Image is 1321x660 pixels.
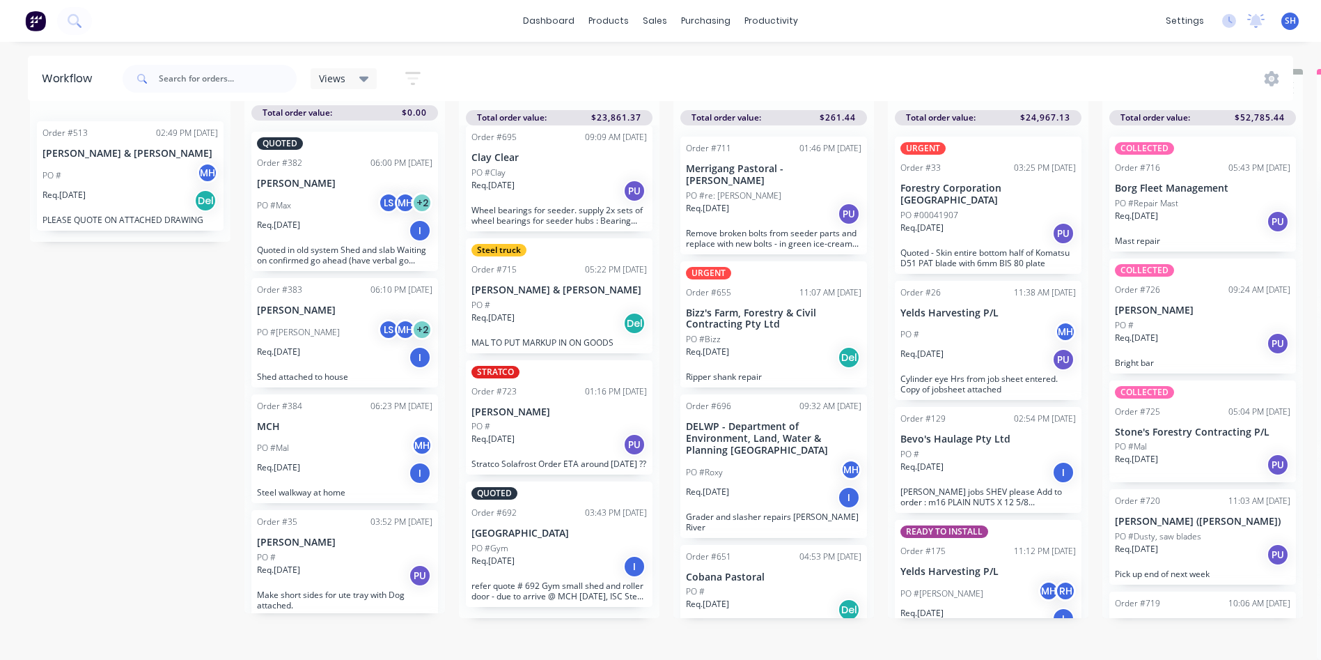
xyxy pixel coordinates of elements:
[251,394,438,504] div: Order #38406:23 PM [DATE]MCHPO #MalMHReq.[DATE]ISteel walkway at home
[900,566,1076,578] p: Yelds Harvesting P/L
[471,244,526,256] div: Steel truck
[1052,608,1074,630] div: I
[838,346,860,369] div: Del
[838,486,860,509] div: I
[799,400,861,413] div: 09:32 AM [DATE]
[581,10,636,31] div: products
[1115,543,1158,555] p: Req. [DATE]
[799,142,861,155] div: 01:46 PM [DATE]
[471,542,508,555] p: PO #Gym
[1109,259,1296,374] div: COLLECTEDOrder #72609:24 AM [DATE][PERSON_NAME]PO #Req.[DATE]PUBright bar
[1115,142,1174,155] div: COLLECTED
[1228,284,1290,296] div: 09:24 AM [DATE]
[900,545,946,558] div: Order #175
[1115,183,1290,194] p: Borg Fleet Management
[900,142,946,155] div: URGENT
[900,448,919,461] p: PO #
[1228,597,1290,610] div: 10:06 AM [DATE]
[799,286,861,299] div: 11:07 AM [DATE]
[1115,162,1160,174] div: Order #716
[1055,321,1076,342] div: MH
[1115,530,1201,543] p: PO #Dusty, saw blades
[257,461,300,474] p: Req. [DATE]
[257,284,302,296] div: Order #383
[1115,569,1290,579] p: Pick up end of next week
[156,127,218,139] div: 02:49 PM [DATE]
[466,360,652,475] div: STRATCOOrder #72301:16 PM [DATE][PERSON_NAME]PO #Req.[DATE]PUStratco Solafrost Order ETA around [...
[251,132,438,271] div: QUOTEDOrder #38206:00 PM [DATE][PERSON_NAME]PO #MaxLSMH+2Req.[DATE]IQuoted in old system Shed and...
[900,209,958,222] p: PO #00041907
[900,286,941,299] div: Order #26
[585,507,647,519] div: 03:43 PM [DATE]
[257,346,300,358] p: Req. [DATE]
[395,192,416,213] div: MH
[257,199,291,212] p: PO #Max
[516,10,581,31] a: dashboard
[159,65,297,93] input: Search for orders...
[680,261,867,388] div: URGENTOrder #65511:07 AM [DATE]Bizz's Farm, Forestry & Civil Contracting Pty LtdPO #BizzReq.[DATE...
[906,112,976,124] span: Total order value:
[251,278,438,387] div: Order #38306:10 PM [DATE][PERSON_NAME]PO #[PERSON_NAME]LSMH+2Req.[DATE]IShed attached to house
[409,462,431,484] div: I
[686,486,729,498] p: Req. [DATE]
[257,245,432,266] p: Quoted in old system Shed and slab Waiting on confirmed go ahead (have verbal go ahead from [PERS...
[1020,112,1070,124] span: $24,967.13
[42,215,218,225] p: PLEASE QUOTE ON ATTACHED DRAWING
[1052,461,1074,484] div: I
[471,406,647,418] p: [PERSON_NAME]
[900,222,944,234] p: Req. [DATE]
[636,10,674,31] div: sales
[1014,413,1076,425] div: 02:54 PM [DATE]
[900,433,1076,445] p: Bevo's Haulage Pty Ltd
[686,286,731,299] div: Order #655
[623,555,646,578] div: I
[686,202,729,215] p: Req. [DATE]
[1115,386,1174,399] div: COLLECTED
[686,228,861,249] p: Remove broken bolts from seeder parts and replace with new bolts - in green ice-cream container o...
[471,152,647,164] p: Clay Clear
[895,407,1081,513] div: Order #12902:54 PM [DATE]Bevo's Haulage Pty LtdPO #Req.[DATE]I[PERSON_NAME] jobs SHEV please Add ...
[686,190,781,202] p: PO #re: [PERSON_NAME]
[1115,236,1290,246] p: Mast repair
[197,162,218,183] div: MH
[799,551,861,563] div: 04:53 PM [DATE]
[1038,581,1059,601] div: MH
[900,183,1076,206] p: Forestry Corporation [GEOGRAPHIC_DATA]
[395,319,416,340] div: MH
[471,179,515,192] p: Req. [DATE]
[1267,332,1289,355] div: PU
[900,588,983,600] p: PO #[PERSON_NAME]
[1267,210,1289,233] div: PU
[257,326,340,339] p: PO #[PERSON_NAME]
[900,348,944,360] p: Req. [DATE]
[471,487,517,500] div: QUOTED
[1055,581,1076,601] div: RH
[900,607,944,620] p: Req. [DATE]
[42,70,99,87] div: Workflow
[1109,137,1296,252] div: COLLECTEDOrder #71605:43 PM [DATE]Borg Fleet ManagementPO #Repair MastReq.[DATE]PUMast repair
[412,192,432,213] div: + 2
[686,585,705,598] p: PO #
[1115,406,1160,418] div: Order #725
[900,461,944,473] p: Req. [DATE]
[412,319,432,340] div: + 2
[471,420,490,433] p: PO #
[257,421,432,433] p: MCH
[1014,286,1076,299] div: 11:38 AM [DATE]
[820,112,856,124] span: $261.44
[900,486,1076,507] p: [PERSON_NAME] jobs SHEV please Add to order : m16 PLAIN NUTS X 12 5/8 H/WASHERS X 12 FUEL [DATE] ...
[1115,197,1178,210] p: PO #Repair Mast
[1228,162,1290,174] div: 05:43 PM [DATE]
[686,598,729,611] p: Req. [DATE]
[623,180,646,202] div: PU
[1014,545,1076,558] div: 11:12 PM [DATE]
[251,510,438,616] div: Order #3503:52 PM [DATE][PERSON_NAME]PO #Req.[DATE]PUMake short sides for ute tray with Dog attac...
[1159,10,1211,31] div: settings
[686,371,861,382] p: Ripper shank repair
[1235,112,1285,124] span: $52,785.44
[257,178,432,190] p: [PERSON_NAME]
[1115,495,1160,507] div: Order #720
[686,512,861,532] p: Grader and slasher repairs [PERSON_NAME] River
[370,516,432,528] div: 03:52 PM [DATE]
[37,121,224,231] div: Order #51302:49 PM [DATE][PERSON_NAME] & [PERSON_NAME]PO #MHReq.[DATE]DelPLEASE QUOTE ON ATTACHED...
